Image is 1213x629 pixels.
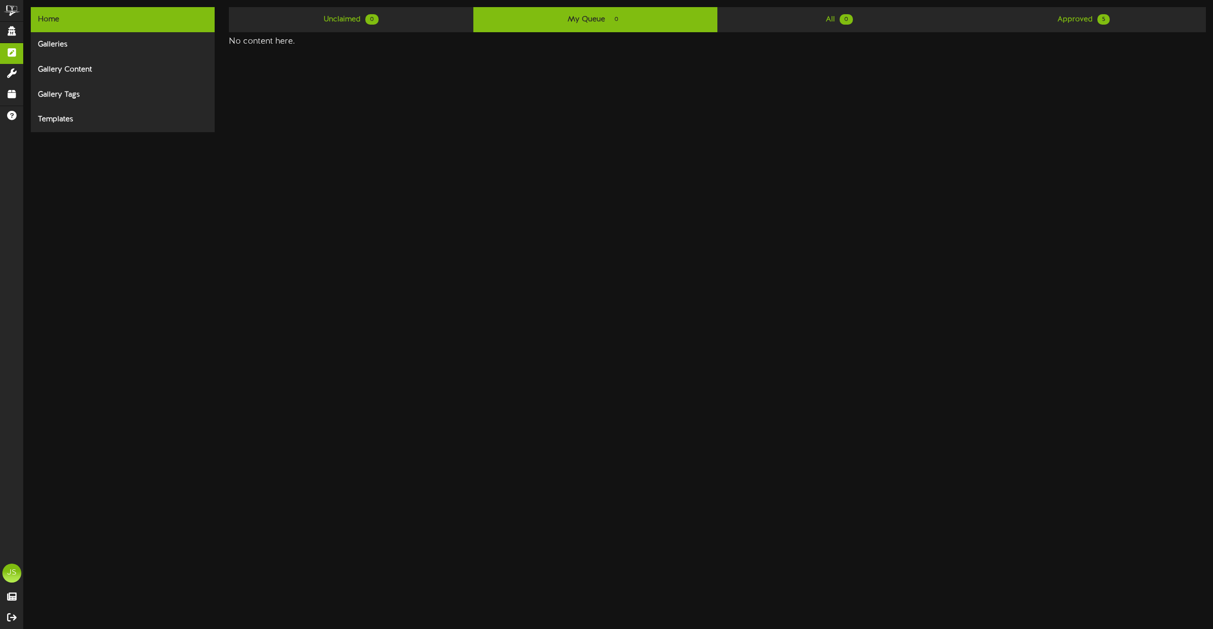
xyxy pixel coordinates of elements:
[717,7,961,32] a: All
[962,7,1206,32] a: Approved
[610,14,623,25] span: 0
[840,14,853,25] span: 0
[31,32,215,57] div: Galleries
[2,564,21,583] div: JS
[365,14,379,25] span: 0
[31,107,215,132] div: Templates
[31,82,215,108] div: Gallery Tags
[1097,14,1110,25] span: 5
[229,7,473,32] a: Unclaimed
[31,57,215,82] div: Gallery Content
[31,7,215,32] div: Home
[229,37,1206,46] h4: No content here.
[473,7,717,32] a: My Queue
